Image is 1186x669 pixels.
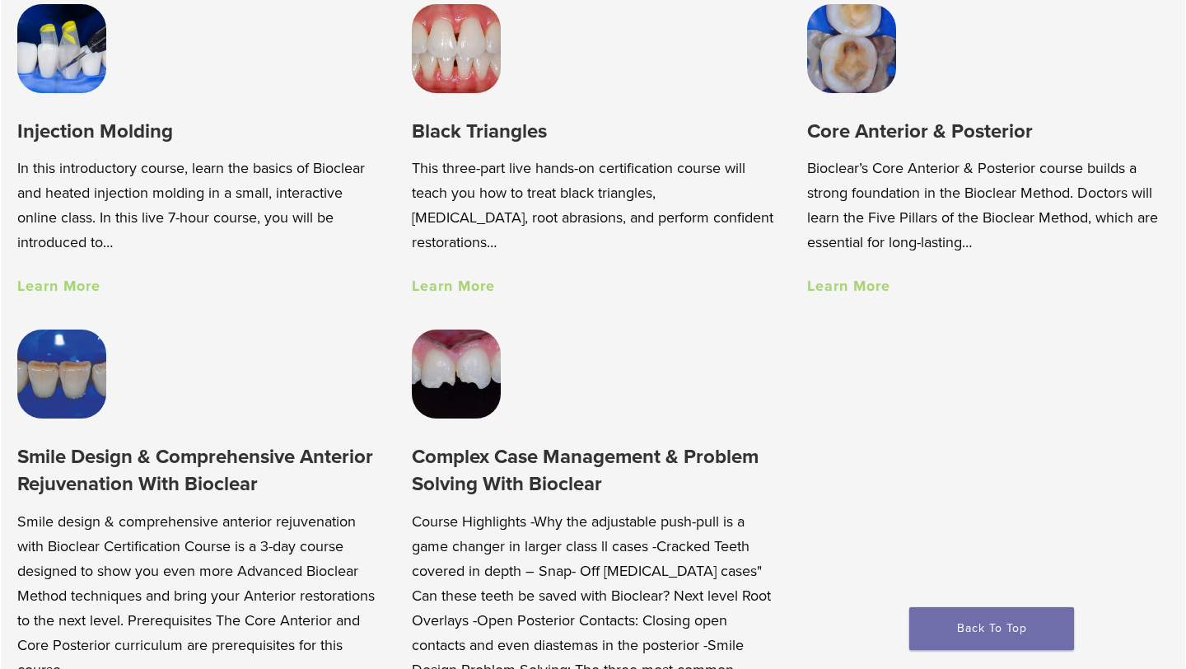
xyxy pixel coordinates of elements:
h3: Complex Case Management & Problem Solving With Bioclear [412,443,774,498]
p: Bioclear’s Core Anterior & Posterior course builds a strong foundation in the Bioclear Method. Do... [807,156,1170,255]
p: This three-part live hands-on certification course will teach you how to treat black triangles, [... [412,156,774,255]
h3: Black Triangles [412,118,774,145]
a: Learn More [17,277,100,295]
a: Learn More [807,277,890,295]
a: Learn More [412,277,495,295]
h3: Smile Design & Comprehensive Anterior Rejuvenation With Bioclear [17,443,380,498]
p: In this introductory course, learn the basics of Bioclear and heated injection molding in a small... [17,156,380,255]
h3: Core Anterior & Posterior [807,118,1170,145]
a: Back To Top [909,607,1074,650]
h3: Injection Molding [17,118,380,145]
